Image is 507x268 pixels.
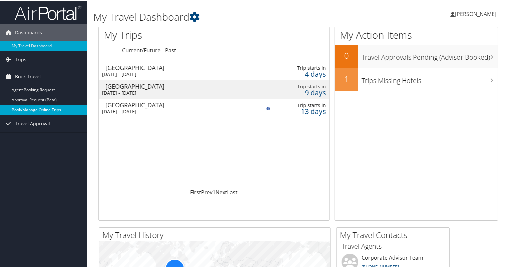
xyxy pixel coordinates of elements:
a: 0Travel Approvals Pending (Advisor Booked) [335,44,498,67]
div: [GEOGRAPHIC_DATA] [105,83,253,89]
img: airportal-logo.png [15,4,81,20]
div: [DATE] - [DATE] [102,71,249,77]
h1: My Action Items [335,27,498,41]
a: Next [215,188,227,195]
a: [PERSON_NAME] [450,3,503,23]
h3: Travel Approvals Pending (Advisor Booked) [362,49,498,61]
div: 13 days [277,108,326,114]
span: Trips [15,51,26,67]
img: alert-flat-solid-info.png [267,106,270,110]
h2: My Travel Contacts [340,229,449,240]
h2: 1 [335,73,358,84]
span: Travel Approval [15,115,50,131]
a: Prev [201,188,212,195]
div: [GEOGRAPHIC_DATA] [105,64,253,70]
div: [GEOGRAPHIC_DATA] [105,101,253,107]
a: 1Trips Missing Hotels [335,67,498,91]
h2: 0 [335,49,358,61]
h3: Trips Missing Hotels [362,72,498,85]
h3: Travel Agents [342,241,444,250]
span: Book Travel [15,68,41,84]
div: Trip starts in [277,102,326,108]
h1: My Travel Dashboard [93,9,367,23]
div: Trip starts in [277,83,326,89]
a: Last [227,188,237,195]
div: Trip starts in [277,64,326,70]
div: [DATE] - [DATE] [102,89,249,95]
span: [PERSON_NAME] [455,10,496,17]
a: Current/Future [122,46,160,53]
h1: My Trips [104,27,228,41]
a: 1 [212,188,215,195]
div: 9 days [277,89,326,95]
div: 4 days [277,70,326,76]
a: Past [165,46,176,53]
div: [DATE] - [DATE] [102,108,249,114]
span: Dashboards [15,24,42,40]
h2: My Travel History [102,229,330,240]
a: First [190,188,201,195]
